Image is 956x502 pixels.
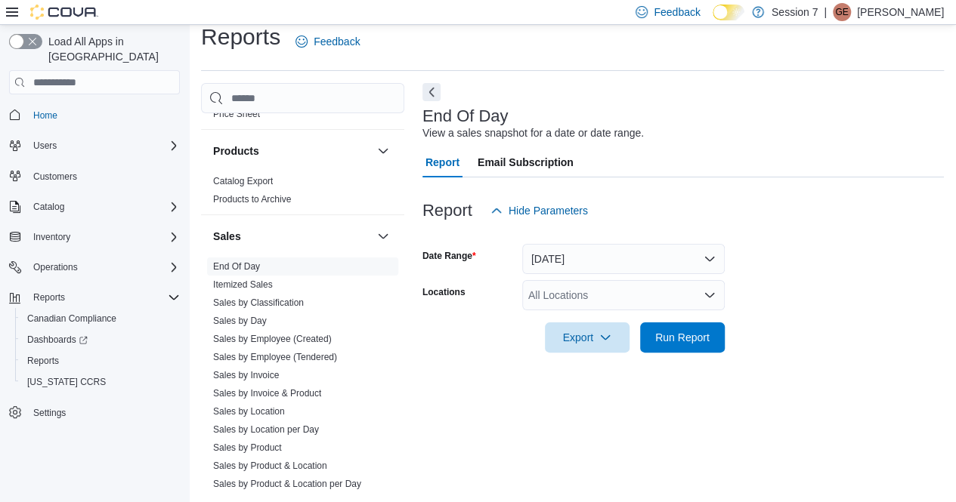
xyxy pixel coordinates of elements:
[27,105,180,124] span: Home
[15,329,186,350] a: Dashboards
[314,34,360,49] span: Feedback
[857,3,944,21] p: [PERSON_NAME]
[422,125,644,141] div: View a sales snapshot for a date or date range.
[213,424,319,435] a: Sales by Location per Day
[545,322,630,353] button: Export
[374,142,392,160] button: Products
[835,3,848,21] span: GE
[374,227,392,245] button: Sales
[27,334,88,346] span: Dashboards
[213,229,241,244] h3: Sales
[3,287,186,308] button: Reports
[21,373,112,391] a: [US_STATE] CCRS
[15,308,186,329] button: Canadian Compliance
[21,310,122,328] a: Canadian Compliance
[213,460,327,472] span: Sales by Product & Location
[213,334,332,344] a: Sales by Employee (Created)
[33,140,57,152] span: Users
[9,97,180,463] nav: Complex example
[33,407,66,419] span: Settings
[3,257,186,278] button: Operations
[27,404,72,422] a: Settings
[213,405,285,417] span: Sales by Location
[27,288,71,306] button: Reports
[213,279,273,291] span: Itemized Sales
[213,442,282,454] span: Sales by Product
[522,244,725,274] button: [DATE]
[27,258,180,276] span: Operations
[213,316,267,326] a: Sales by Day
[27,106,63,125] a: Home
[21,352,180,370] span: Reports
[33,109,57,122] span: Home
[213,297,304,309] span: Sales by Classification
[27,288,180,306] span: Reports
[422,107,509,125] h3: End Of Day
[213,143,371,159] button: Products
[654,5,700,20] span: Feedback
[33,291,65,303] span: Reports
[30,5,98,20] img: Cova
[27,137,180,155] span: Users
[27,198,180,216] span: Catalog
[3,226,186,248] button: Inventory
[484,196,594,226] button: Hide Parameters
[213,351,337,363] span: Sales by Employee (Tendered)
[772,3,818,21] p: Session 7
[27,167,180,186] span: Customers
[213,369,279,381] span: Sales by Invoice
[422,83,441,101] button: Next
[509,203,588,218] span: Hide Parameters
[27,137,63,155] button: Users
[422,286,466,298] label: Locations
[33,261,78,273] span: Operations
[27,228,180,246] span: Inventory
[213,315,267,327] span: Sales by Day
[201,172,404,214] div: Products
[27,228,76,246] button: Inventory
[33,171,77,183] span: Customers
[21,331,94,349] a: Dashboards
[33,201,64,213] span: Catalog
[213,143,259,159] h3: Products
[213,423,319,436] span: Sales by Location per Day
[213,176,273,186] a: Catalog Export
[704,289,716,301] button: Open list of options
[833,3,851,21] div: George Erotokritou
[3,196,186,217] button: Catalog
[3,402,186,423] button: Settings
[425,147,459,177] span: Report
[478,147,574,177] span: Email Subscription
[3,135,186,156] button: Users
[27,258,84,276] button: Operations
[213,388,321,399] a: Sales by Invoice & Product
[213,109,260,119] a: Price Sheet
[713,20,713,21] span: Dark Mode
[27,355,59,367] span: Reports
[3,103,186,125] button: Home
[289,26,366,57] a: Feedback
[27,313,116,325] span: Canadian Compliance
[213,193,291,205] span: Products to Archive
[213,478,361,490] span: Sales by Product & Location per Day
[213,279,273,290] a: Itemized Sales
[213,229,371,244] button: Sales
[201,105,404,129] div: Pricing
[213,260,260,273] span: End Of Day
[201,22,280,52] h1: Reports
[213,460,327,471] a: Sales by Product & Location
[422,250,476,262] label: Date Range
[213,406,285,417] a: Sales by Location
[713,5,744,20] input: Dark Mode
[213,442,282,453] a: Sales by Product
[42,34,180,64] span: Load All Apps in [GEOGRAPHIC_DATA]
[21,352,65,370] a: Reports
[824,3,827,21] p: |
[21,373,180,391] span: Washington CCRS
[213,175,273,187] span: Catalog Export
[27,168,83,186] a: Customers
[213,370,279,380] a: Sales by Invoice
[15,350,186,371] button: Reports
[213,333,332,345] span: Sales by Employee (Created)
[21,310,180,328] span: Canadian Compliance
